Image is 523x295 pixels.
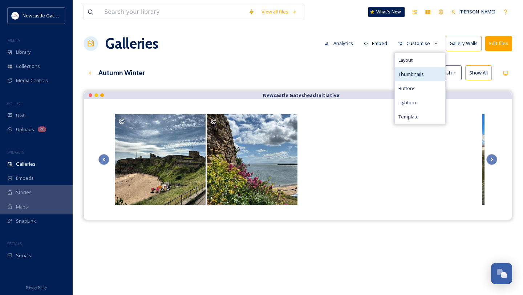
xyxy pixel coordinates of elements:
span: Thumbnails [398,71,424,78]
span: Media Centres [16,77,48,84]
span: Layout [398,57,413,64]
a: Privacy Policy [26,283,47,291]
span: Newcastle Gateshead Initiative [23,12,89,19]
a: Opens media popup. Media description: Great North Run. [390,113,482,205]
span: Stories [16,189,32,196]
button: Edit files [485,36,512,51]
button: Customise [394,36,442,50]
button: Embed [360,36,391,50]
button: Analytics [321,36,357,50]
span: SnapLink [16,218,36,225]
h3: Autumn Winter [98,68,145,78]
input: Search your library [101,4,245,20]
div: 26 [38,126,46,132]
span: MEDIA [7,37,20,43]
button: Open Chat [491,263,512,284]
span: Galleries [16,161,36,167]
span: Privacy Policy [26,285,47,290]
button: Scroll Right [486,154,497,165]
button: Show All [465,65,492,80]
a: What's New [368,7,405,17]
a: Analytics [321,36,360,50]
a: Galleries [105,33,158,54]
span: Library [16,49,31,56]
span: Socials [16,252,31,259]
a: Opens media popup. Media description: alannoblene-4830153.mp4. [298,113,390,205]
span: Template [398,113,419,120]
span: Lightbox [398,99,417,106]
button: Gallery Walls [446,36,482,51]
span: Maps [16,203,28,210]
span: COLLECT [7,101,23,106]
img: DqD9wEUd_400x400.jpg [12,12,19,19]
strong: Newcastle Gateshead Initiative [263,92,339,98]
span: SOCIALS [7,241,22,246]
button: Scroll Left [98,154,109,165]
span: WIDGETS [7,149,24,155]
span: Embeds [16,175,34,182]
a: View all files [258,5,300,19]
span: [PERSON_NAME] [459,8,495,15]
span: Uploads [16,126,34,133]
a: Opens media popup. Media description: rachel_r_walker-4429342.jpg. [114,113,206,205]
span: Collections [16,63,40,70]
span: Buttons [398,85,415,92]
a: Opens media popup. Media description: rachel_r_walker-3817664.jpg. [206,113,298,205]
a: [PERSON_NAME] [447,5,499,19]
span: UGC [16,112,26,119]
